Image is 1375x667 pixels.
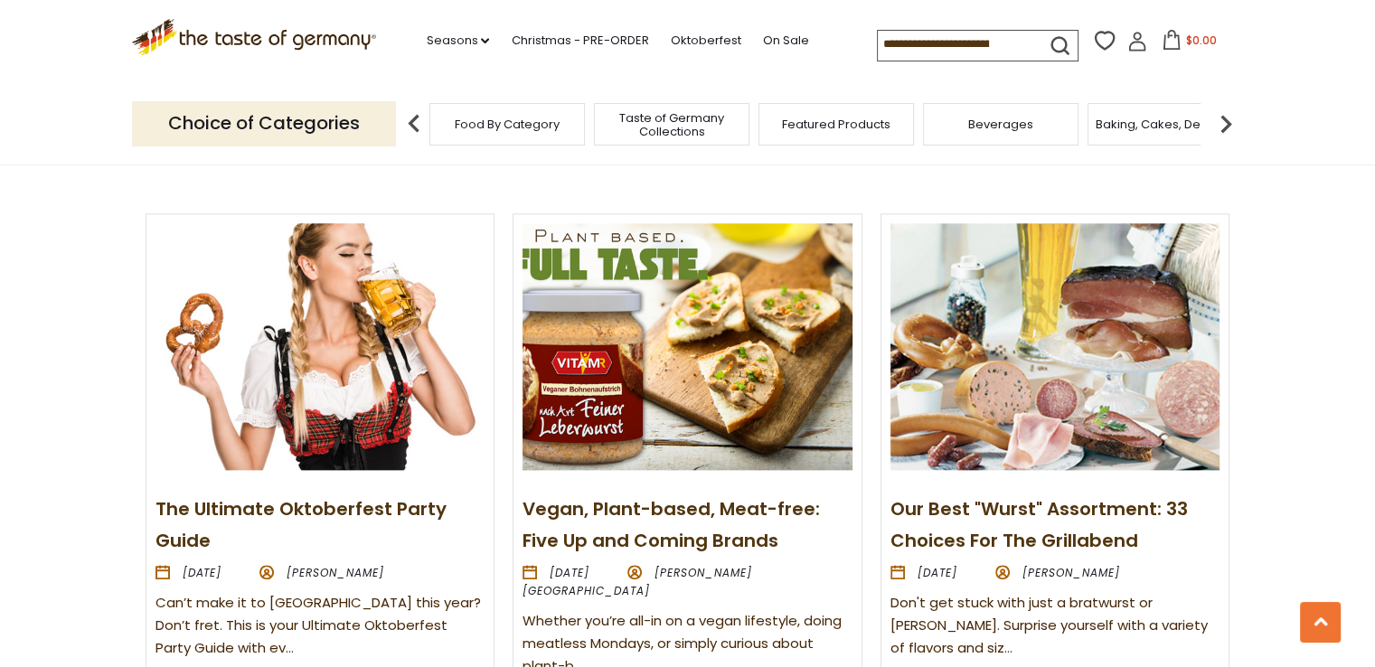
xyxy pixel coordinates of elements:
[523,223,852,470] img: Vegan, Plant-based, Meat-free: Five Up and Coming Brands
[550,565,589,580] time: [DATE]
[523,496,820,553] a: Vegan, Plant-based, Meat-free: Five Up and Coming Brands
[968,117,1033,131] a: Beverages
[890,592,1220,660] div: Don't get stuck with just a bratwurst or [PERSON_NAME]. Surprise yourself with a variety of flavo...
[155,223,485,470] img: The Ultimate Oktoberfest Party Guide
[1096,117,1236,131] a: Baking, Cakes, Desserts
[455,117,560,131] a: Food By Category
[155,592,485,660] div: Can’t make it to [GEOGRAPHIC_DATA] this year? Don’t fret. This is your Ultimate Oktoberfest Party...
[782,117,890,131] a: Featured Products
[1185,33,1216,48] span: $0.00
[670,31,740,51] a: Oktoberfest
[155,496,447,553] a: The Ultimate Oktoberfest Party Guide
[132,101,396,146] p: Choice of Categories
[918,565,957,580] time: [DATE]
[1022,565,1120,580] span: [PERSON_NAME]
[396,106,432,142] img: previous arrow
[1151,30,1228,57] button: $0.00
[1208,106,1244,142] img: next arrow
[511,31,648,51] a: Christmas - PRE-ORDER
[426,31,489,51] a: Seasons
[890,223,1220,470] img: Our Best "Wurst" Assortment: 33 Choices For The Grillabend
[599,111,744,138] a: Taste of Germany Collections
[287,565,384,580] span: [PERSON_NAME]
[762,31,808,51] a: On Sale
[890,496,1188,553] a: Our Best "Wurst" Assortment: 33 Choices For The Grillabend
[183,565,222,580] time: [DATE]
